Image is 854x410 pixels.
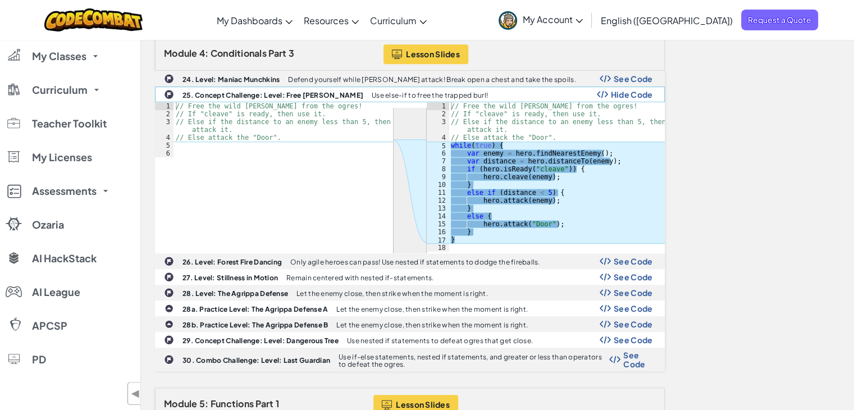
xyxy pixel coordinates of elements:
div: 14 [427,212,449,220]
b: 27. Level: Stillness in Motion [182,274,278,282]
img: IconPracticeLevel.svg [165,320,173,329]
img: IconChallengeLevel.svg [164,288,174,298]
span: 5: [199,398,209,409]
div: 6 [427,149,449,157]
div: 10 [427,181,449,189]
a: Curriculum [364,5,432,35]
p: Defend yourself while [PERSON_NAME] attack! Break open a chest and take the spoils. [288,76,576,83]
span: See Code [623,350,652,368]
p: Let the enemy close, then strike when the moment is right. [336,321,528,329]
b: 24. Level: Maniac Munchkins [182,75,280,84]
p: Use else-if to free the trapped burl! [372,92,488,99]
b: 28a. Practice Level: The Agrippa Defense A [182,305,328,313]
span: Curriculum [32,85,88,95]
span: Hide Code [611,90,653,99]
span: See Code [614,74,653,83]
p: Use if-else statements, nested if statements, and greater or less than operators to defeat the og... [339,353,609,368]
span: See Code [614,304,653,313]
span: Teacher Toolkit [32,119,107,129]
img: IconChallengeLevel.svg [164,74,174,84]
b: 30. Combo Challenge: Level: Last Guardian [182,356,330,365]
div: 3 [427,118,449,134]
span: Conditionals Part 3 [211,47,294,59]
a: My Account [493,2,588,38]
div: 4 [427,134,449,142]
b: 28b. Practice Level: The Agrippa Defense B [182,321,328,329]
div: 2 [427,110,449,118]
button: Lesson Slides [383,44,468,64]
div: 6 [155,149,173,157]
span: See Code [614,320,653,329]
div: 13 [427,204,449,212]
span: Lesson Slides [406,49,460,58]
p: Only agile heroes can pass! Use nested if statements to dodge the fireballs. [290,258,540,266]
div: 8 [427,165,449,173]
a: 28a. Practice Level: The Agrippa Defense A Let the enemy close, then strike when the moment is ri... [155,300,665,316]
b: 29. Concept Challenge: Level: Dangerous Tree [182,336,339,345]
img: IconChallengeLevel.svg [164,272,174,282]
a: 28. Level: The Agrippa Defense Let the enemy close, then strike when the moment is right. Show Co... [155,285,665,300]
img: IconChallengeLevel.svg [164,89,174,99]
p: Use nested if statements to defeat ogres that get close. [347,337,533,344]
span: My Dashboards [217,15,282,26]
p: Let the enemy close, then strike when the moment is right. [296,290,488,297]
span: See Code [614,335,653,344]
a: 30. Combo Challenge: Level: Last Guardian Use if-else statements, nested if statements, and great... [155,348,665,371]
span: English ([GEOGRAPHIC_DATA]) [601,15,733,26]
a: 25. Concept Challenge: Level: Free [PERSON_NAME] Use else-if to free the trapped burl! Show Code ... [155,86,665,253]
a: Resources [298,5,364,35]
img: Show Code Logo [600,75,611,83]
span: 4: [199,47,209,59]
span: My Classes [32,51,86,61]
span: My Account [523,13,583,25]
div: 9 [427,173,449,181]
img: Show Code Logo [600,273,611,281]
b: 28. Level: The Agrippa Defense [182,289,288,298]
img: Show Code Logo [597,90,608,98]
span: Module [164,47,198,59]
span: Module [164,398,198,409]
img: Show Code Logo [600,289,611,297]
img: CodeCombat logo [44,8,143,31]
span: My Licenses [32,152,92,162]
span: Resources [304,15,349,26]
b: 26. Level: Forest Fire Dancing [182,258,282,266]
img: Show Code Logo [600,320,611,328]
img: IconChallengeLevel.svg [164,256,174,266]
span: AI League [32,287,80,297]
div: 11 [427,189,449,197]
p: Remain centered with nested if-statements. [286,274,433,281]
a: 27. Level: Stillness in Motion Remain centered with nested if-statements. Show Code Logo See Code [155,269,665,285]
span: Lesson Slides [396,400,450,409]
a: 29. Concept Challenge: Level: Dangerous Tree Use nested if statements to defeat ogres that get cl... [155,332,665,348]
span: See Code [614,257,653,266]
a: My Dashboards [211,5,298,35]
div: 3 [155,118,173,134]
span: See Code [614,272,653,281]
div: 18 [427,244,449,252]
div: 2 [155,110,173,118]
span: AI HackStack [32,253,97,263]
p: Let the enemy close, then strike when the moment is right. [336,306,528,313]
span: Assessments [32,186,97,196]
img: Show Code Logo [600,336,611,344]
b: 25. Concept Challenge: Level: Free [PERSON_NAME] [182,91,363,99]
img: Show Code Logo [600,257,611,265]
span: Ozaria [32,220,64,230]
a: 28b. Practice Level: The Agrippa Defense B Let the enemy close, then strike when the moment is ri... [155,316,665,332]
img: avatar [499,11,517,30]
a: Request a Quote [741,10,818,30]
div: 17 [427,236,449,244]
div: 5 [155,142,173,149]
span: ◀ [131,385,140,402]
div: 12 [427,197,449,204]
div: 15 [427,220,449,228]
img: IconChallengeLevel.svg [164,354,174,365]
img: Show Code Logo [609,356,620,363]
a: English ([GEOGRAPHIC_DATA]) [595,5,738,35]
div: 7 [427,157,449,165]
div: 16 [427,228,449,236]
